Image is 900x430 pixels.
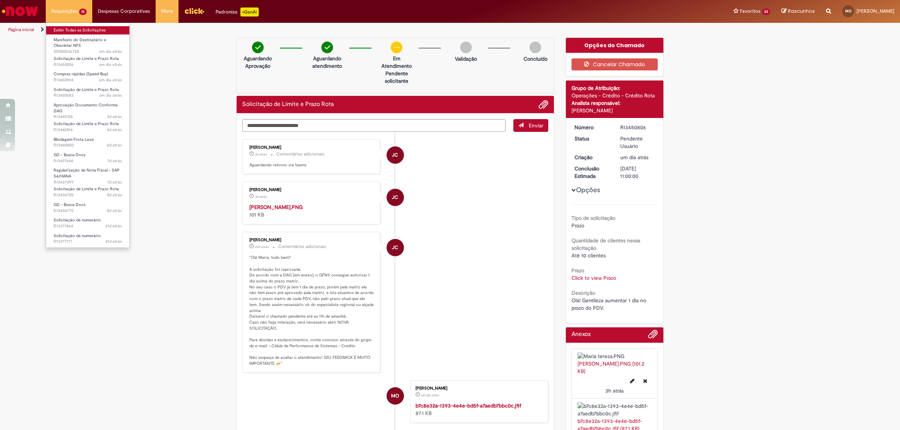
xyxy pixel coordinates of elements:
time: 27/08/2025 07:05:07 [99,77,122,83]
time: 21/08/2025 09:03:12 [107,208,122,214]
button: Adicionar anexos [648,329,658,343]
span: 21d atrás [105,239,122,244]
a: Click to view Prazo [571,275,616,281]
a: Aberto R13434785 : Solicitação de Limite e Prazo Rota [46,185,129,199]
span: R13377464 [54,223,122,229]
span: Solicitação de Limite e Prazo Rota [54,186,119,192]
h2: Anexos [571,331,591,338]
b: Quantidade de clientes nessa solicitação [571,237,640,251]
time: 08/08/2025 09:23:24 [105,223,122,229]
div: Analista responsável: [571,99,658,107]
span: R13434770 [54,208,122,214]
span: JC [392,239,398,257]
span: JC [392,188,398,206]
span: Compras rápidas (Speed Buy) [54,71,108,77]
img: img-circle-grey.png [529,42,541,53]
img: Maria tereza.PNG [577,352,652,360]
dt: Número [569,124,615,131]
div: Operações - Crédito - Crédito Rota [571,92,658,99]
span: Até 10 clientes [571,252,606,259]
img: b7c8e32a-1393-4e4e-bd5f-a7aedb7bbc0c.jfif [577,402,652,417]
time: 25/08/2025 08:46:22 [107,127,122,133]
div: R13450806 [620,124,655,131]
a: Aberto R13442816 : Solicitação de Limite e Prazo Rota [46,120,129,134]
time: 28/08/2025 11:24:22 [255,194,267,199]
dt: Conclusão Estimada [569,165,615,180]
p: Pendente solicitante [378,70,415,85]
a: Aberto R13450594 : Compras rápidas (Speed Buy) [46,70,129,84]
h2: Solicitação de Limite e Prazo Rota Histórico de tíquete [242,101,334,108]
span: GD - Busca Docs [54,202,85,208]
a: Aberto R13434770 : GD - Busca Docs [46,201,129,215]
span: 4d atrás [107,127,122,133]
ul: Trilhas de página [6,23,594,37]
time: 27/08/2025 16:51:25 [255,245,269,249]
img: click_logo_yellow_360x200.png [184,5,204,16]
time: 21/08/2025 15:41:41 [107,179,122,185]
span: Solicitação de numerário [54,217,101,223]
span: um dia atrás [99,93,122,98]
span: 3d atrás [107,114,122,119]
a: Aberto SR000536728 : Manifesto do Destinatário e Obsoletar NFS [46,36,129,52]
div: Opções do Chamado [566,38,664,53]
b: Descrição [571,290,595,296]
small: Comentários adicionais [278,243,326,250]
p: Em Atendimento [378,55,415,70]
span: 3h atrás [255,152,267,157]
textarea: Digite sua mensagem aqui... [242,119,505,132]
div: 87.1 KB [415,402,540,417]
time: 28/08/2025 11:24:22 [605,387,624,394]
div: Padroniza [216,7,259,16]
span: Solicitação de Limite e Prazo Rota [54,56,119,61]
span: Manifesto do Destinatário e Obsoletar NFS [54,37,106,49]
a: Exibir Todas as Solicitações [46,26,129,34]
a: b7c8e32a-1393-4e4e-bd5f-a7aedb7bbc0c.jfif [415,402,521,409]
b: Tipo de solicitação [571,215,615,221]
span: um dia atrás [99,77,122,83]
span: R13440850 [54,142,122,148]
button: Excluir Maria tereza.PNG [639,375,652,387]
span: 13 [79,9,87,15]
span: um dia atrás [620,154,648,161]
time: 27/08/2025 06:36:04 [99,93,122,98]
a: Aberto R13445104 : Aprovação Documento Conforme DAG [46,101,129,117]
img: check-circle-green.png [252,42,264,53]
span: MO [391,387,399,405]
a: Aberto R13437099 : Regularização de Nota Fiscal - SAP S4/HANA [46,166,129,182]
ul: Requisições [46,22,130,248]
span: R13377171 [54,239,122,245]
button: Editar nome de arquivo Maria tereza.PNG [625,375,639,387]
time: 27/08/2025 08:49:20 [620,154,648,161]
div: Grupo de Atribuição: [571,84,658,92]
div: [PERSON_NAME] [571,107,658,114]
b: Prazo [571,267,584,274]
span: Solicitação de numerário [54,233,101,239]
a: Aberto R13377171 : Solicitação de numerário [46,232,129,246]
span: [PERSON_NAME] [856,8,894,14]
a: Aberto R13437644 : GD - Busca Docs [46,151,129,165]
button: Cancelar Chamado [571,58,658,70]
span: R13437644 [54,158,122,164]
span: GD - Busca Docs [54,152,85,158]
div: 101 KB [249,203,374,218]
div: Pendente Usuário [620,135,655,150]
a: Rascunhos [781,8,815,15]
div: Jonas Correia [387,239,404,256]
span: Solicitação de Limite e Prazo Rota [54,87,119,93]
span: Rascunhos [788,7,815,15]
time: 27/08/2025 13:57:26 [99,49,122,54]
span: 21d atrás [105,223,122,229]
img: circle-minus.png [391,42,402,53]
span: 3h atrás [605,387,624,394]
span: um dia atrás [99,49,122,54]
time: 08/08/2025 09:10:37 [105,239,122,244]
p: Validação [455,55,477,63]
time: 28/08/2025 11:24:33 [255,152,267,157]
small: Comentários adicionais [276,151,324,157]
span: 22h atrás [255,245,269,249]
span: Blindagem Frota Leve [54,137,94,142]
button: Adicionar anexos [538,100,548,109]
a: Aberto R13377464 : Solicitação de numerário [46,216,129,230]
span: SR000536728 [54,49,122,55]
